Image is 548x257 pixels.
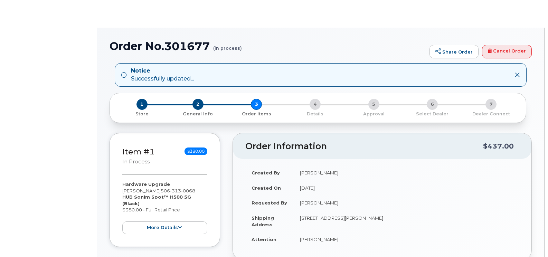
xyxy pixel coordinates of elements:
[122,194,191,206] strong: HUB Sonim Spot™ H500 5G (Black)
[213,40,242,51] small: (in process)
[192,99,204,110] span: 2
[122,181,170,187] strong: Hardware Upgrade
[122,181,207,234] div: [PERSON_NAME] $380.00 - Full Retail Price
[118,111,166,117] p: Store
[294,165,519,180] td: [PERSON_NAME]
[185,147,207,155] span: $380.00
[181,188,195,193] span: 0068
[122,221,207,234] button: more details
[294,195,519,210] td: [PERSON_NAME]
[294,210,519,232] td: [STREET_ADDRESS][PERSON_NAME]
[252,185,281,191] strong: Created On
[169,110,227,117] a: 2 General Info
[122,159,150,165] small: in process
[161,188,195,193] span: 506
[115,110,169,117] a: 1 Store
[483,140,514,153] div: $437.00
[294,232,519,247] td: [PERSON_NAME]
[482,45,532,59] a: Cancel Order
[136,99,148,110] span: 1
[131,67,194,83] div: Successfully updated...
[429,45,479,59] a: Share Order
[252,237,276,242] strong: Attention
[170,188,181,193] span: 313
[252,170,280,175] strong: Created By
[110,40,426,52] h1: Order No.301677
[294,180,519,196] td: [DATE]
[131,67,194,75] strong: Notice
[252,200,287,206] strong: Requested By
[122,147,155,156] a: Item #1
[245,142,483,151] h2: Order Information
[171,111,225,117] p: General Info
[252,215,274,227] strong: Shipping Address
